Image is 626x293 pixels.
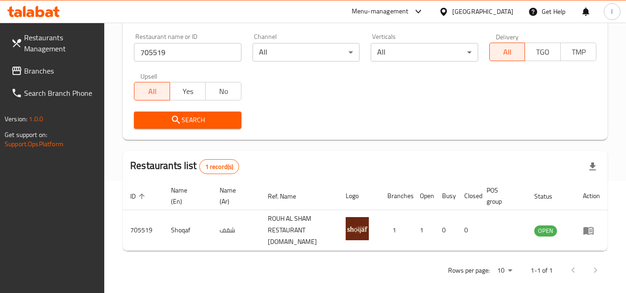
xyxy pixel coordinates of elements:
span: All [493,45,522,59]
button: All [134,82,170,100]
div: Export file [582,156,604,178]
span: Status [534,191,564,202]
span: 1 record(s) [200,162,239,171]
button: Search [134,112,241,129]
div: All [253,43,360,62]
button: No [205,82,241,100]
div: OPEN [534,225,557,237]
th: Closed [457,182,479,210]
div: All [371,43,478,62]
td: شقف [212,210,260,251]
span: 1.0.0 [29,113,43,125]
span: Branches [24,65,97,76]
td: ROUH AL SHAM RESTAURANT [DOMAIN_NAME] [260,210,339,251]
span: Get support on: [5,129,47,141]
div: Total records count [199,159,240,174]
td: Shoqaf [164,210,212,251]
td: 0 [457,210,479,251]
p: 1-1 of 1 [531,265,553,276]
span: Yes [174,85,202,98]
a: Search Branch Phone [4,82,105,104]
th: Branches [380,182,412,210]
span: Name (En) [171,185,201,207]
td: 1 [380,210,412,251]
span: TGO [529,45,557,59]
div: [GEOGRAPHIC_DATA] [452,6,513,17]
td: 705519 [123,210,164,251]
label: Upsell [140,73,158,79]
p: Rows per page: [448,265,490,276]
span: Restaurants Management [24,32,97,54]
span: OPEN [534,225,557,236]
th: Busy [435,182,457,210]
div: Menu [583,225,600,236]
span: All [138,85,166,98]
span: TMP [564,45,593,59]
th: Logo [338,182,380,210]
th: Action [575,182,607,210]
span: ID [130,191,148,202]
td: 0 [435,210,457,251]
table: enhanced table [123,182,607,251]
a: Branches [4,60,105,82]
span: Version: [5,113,27,125]
a: Restaurants Management [4,26,105,60]
a: Support.OpsPlatform [5,138,63,150]
h2: Restaurants list [130,159,239,174]
span: POS group [487,185,516,207]
button: TGO [525,43,561,61]
input: Search for restaurant name or ID.. [134,43,241,62]
td: 1 [412,210,435,251]
h2: Restaurant search [134,11,596,25]
span: Search [141,114,234,126]
div: Menu-management [352,6,409,17]
button: All [489,43,525,61]
span: No [209,85,238,98]
button: Yes [170,82,206,100]
span: Search Branch Phone [24,87,97,99]
th: Open [412,182,435,210]
label: Delivery [496,33,519,40]
div: Rows per page: [493,264,516,278]
button: TMP [560,43,596,61]
img: Shoqaf [346,217,369,240]
span: l [611,6,613,17]
span: Name (Ar) [220,185,249,207]
span: Ref. Name [268,191,308,202]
